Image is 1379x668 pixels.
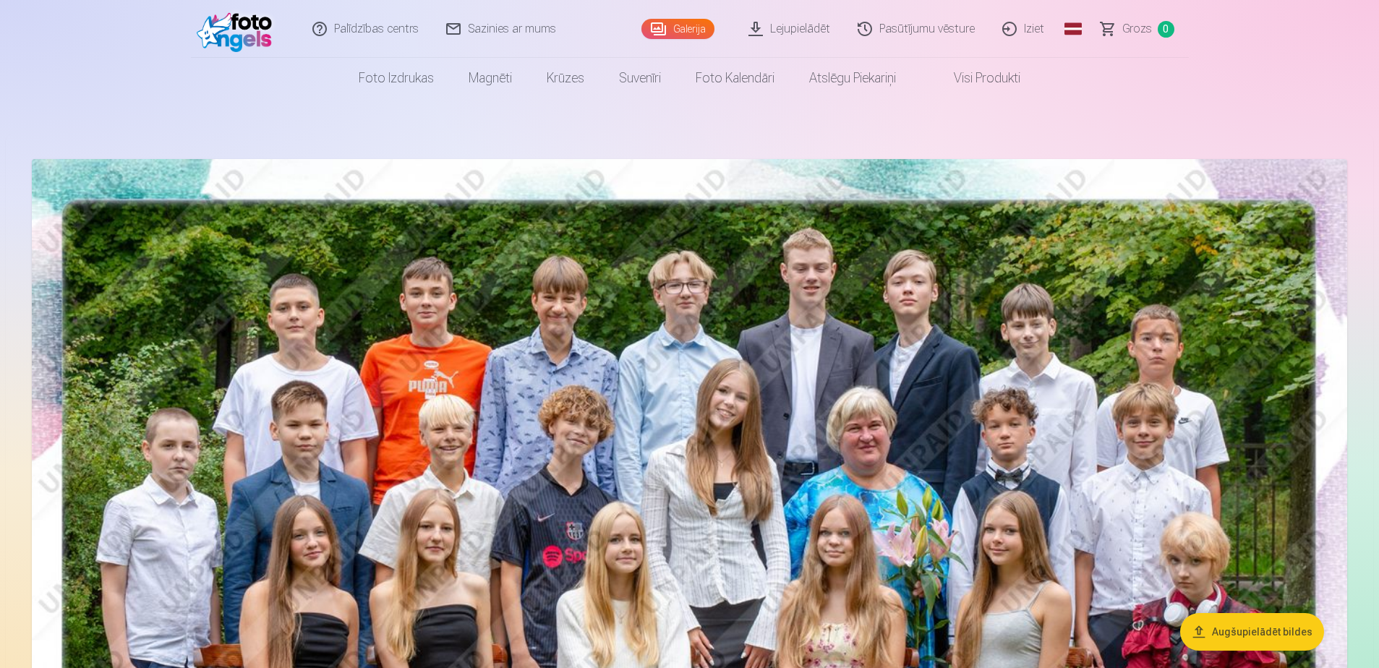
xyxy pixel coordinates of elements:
[913,58,1038,98] a: Visi produkti
[641,19,714,39] a: Galerija
[341,58,451,98] a: Foto izdrukas
[451,58,529,98] a: Magnēti
[678,58,792,98] a: Foto kalendāri
[1180,613,1324,651] button: Augšupielādēt bildes
[1122,20,1152,38] span: Grozs
[1158,21,1174,38] span: 0
[792,58,913,98] a: Atslēgu piekariņi
[197,6,280,52] img: /fa3
[529,58,602,98] a: Krūzes
[602,58,678,98] a: Suvenīri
